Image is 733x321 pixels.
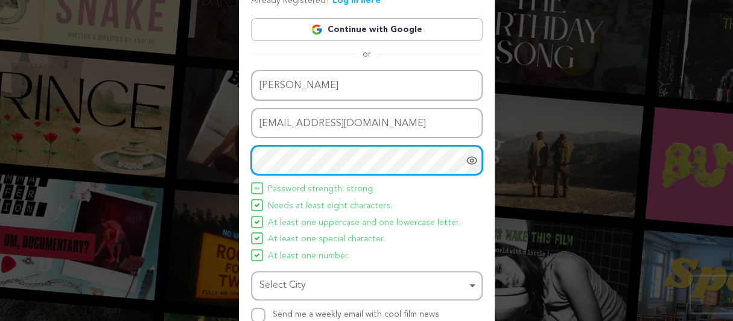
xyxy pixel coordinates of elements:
[255,220,259,224] img: Seed&Spark Icon
[268,199,392,214] span: Needs at least eight characters.
[251,70,483,101] input: Name
[255,186,259,191] img: Seed&Spark Icon
[255,253,259,258] img: Seed&Spark Icon
[255,236,259,241] img: Seed&Spark Icon
[268,249,349,264] span: At least one number.
[251,108,483,139] input: Email address
[268,232,385,247] span: At least one special character.
[355,48,378,60] span: or
[268,182,373,197] span: Password strength: strong
[311,24,323,36] img: Google logo
[273,310,439,319] label: Send me a weekly email with cool film news
[259,277,467,294] div: Select City
[466,154,478,167] a: Show password as plain text. Warning: this will display your password on the screen.
[268,216,460,230] span: At least one uppercase and one lowercase letter.
[255,203,259,208] img: Seed&Spark Icon
[251,18,483,41] a: Continue with Google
